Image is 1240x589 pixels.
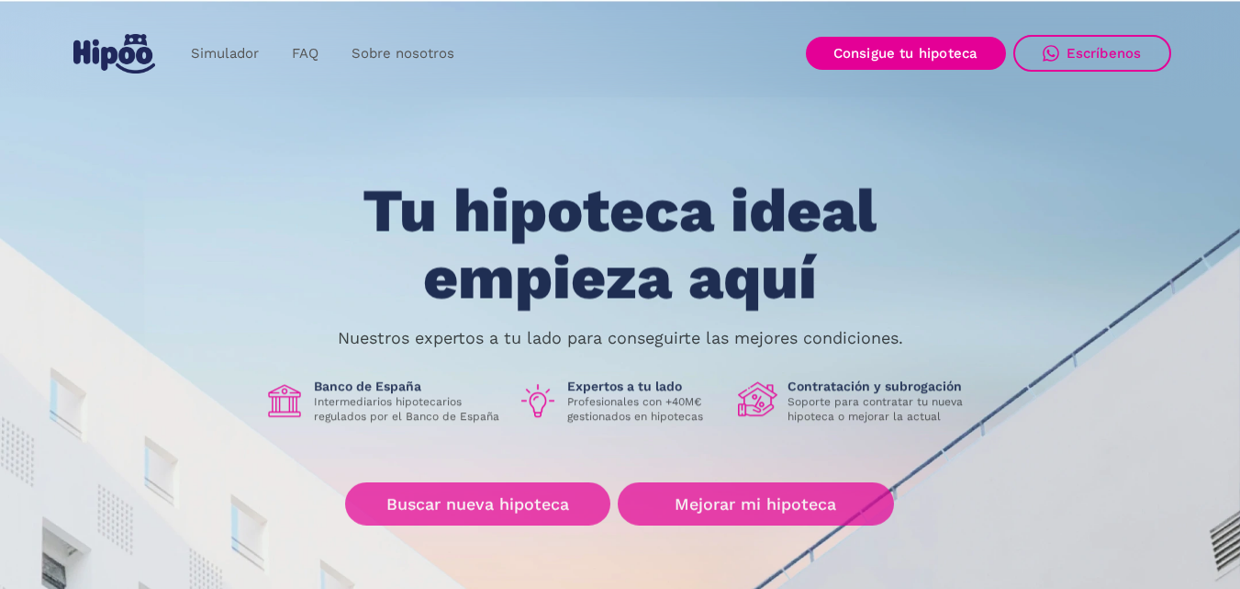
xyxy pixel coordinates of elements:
a: FAQ [275,36,335,72]
a: Consigue tu hipoteca [806,37,1006,70]
a: Simulador [174,36,275,72]
h1: Banco de España [314,379,503,395]
p: Nuestros expertos a tu lado para conseguirte las mejores condiciones. [338,331,903,345]
h1: Expertos a tu lado [567,379,723,395]
a: Escríbenos [1013,35,1171,72]
p: Profesionales con +40M€ gestionados en hipotecas [567,395,723,425]
a: Mejorar mi hipoteca [618,482,894,526]
h1: Contratación y subrogación [788,379,977,395]
p: Soporte para contratar tu nueva hipoteca o mejorar la actual [788,395,977,425]
a: Buscar nueva hipoteca [345,482,610,526]
h1: Tu hipoteca ideal empieza aquí [272,178,967,311]
p: Intermediarios hipotecarios regulados por el Banco de España [314,395,503,425]
a: home [70,27,160,81]
div: Escríbenos [1067,45,1142,62]
a: Sobre nosotros [335,36,471,72]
